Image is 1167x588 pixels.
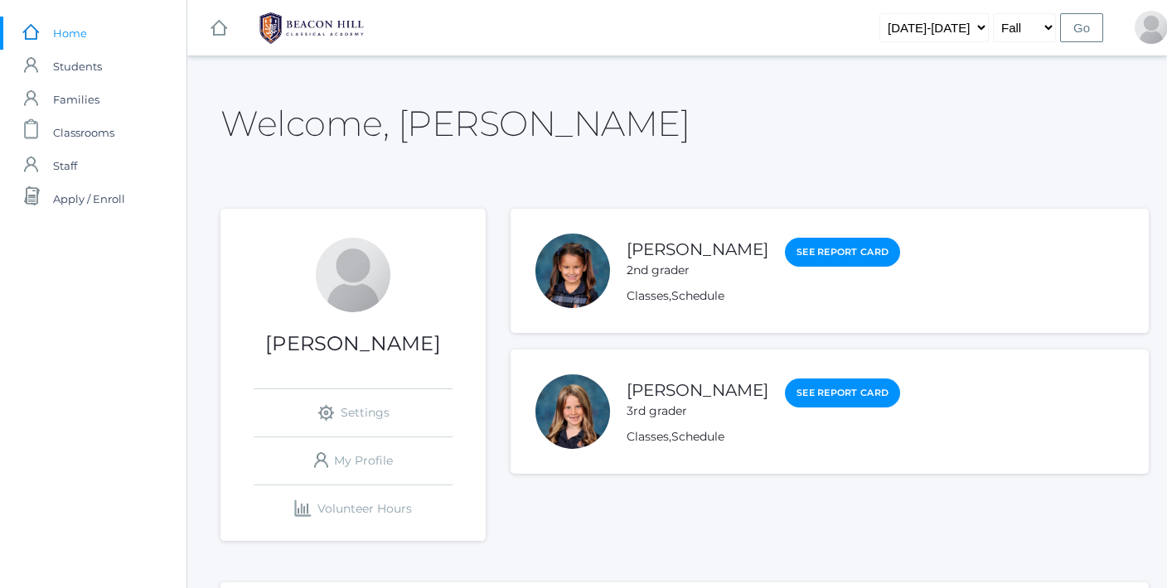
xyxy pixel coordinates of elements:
div: Eliana Frieder [535,234,610,308]
div: , [627,287,900,305]
div: 3rd grader [627,402,768,420]
a: Volunteer Hours [254,485,453,533]
span: Apply / Enroll [53,182,125,215]
img: 1_BHCALogos-05.png [249,7,374,49]
a: Classes [627,429,669,444]
a: Schedule [671,288,724,303]
span: Staff [53,149,77,182]
div: Lindsay Frieder [316,238,390,312]
span: Students [53,50,102,83]
a: My Profile [254,437,453,484]
h1: [PERSON_NAME] [220,333,486,354]
a: Classes [627,288,669,303]
a: Schedule [671,429,724,444]
a: See Report Card [785,378,900,407]
div: , [627,428,900,446]
span: Classrooms [53,116,114,149]
span: Home [53,17,87,50]
a: [PERSON_NAME] [627,239,768,259]
a: See Report Card [785,238,900,267]
div: Ava Frieder [535,374,610,449]
h2: Welcome, [PERSON_NAME] [220,104,690,142]
a: [PERSON_NAME] [627,380,768,400]
input: Go [1060,13,1103,42]
div: 2nd grader [627,262,768,279]
a: Settings [254,389,453,436]
span: Families [53,83,99,116]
